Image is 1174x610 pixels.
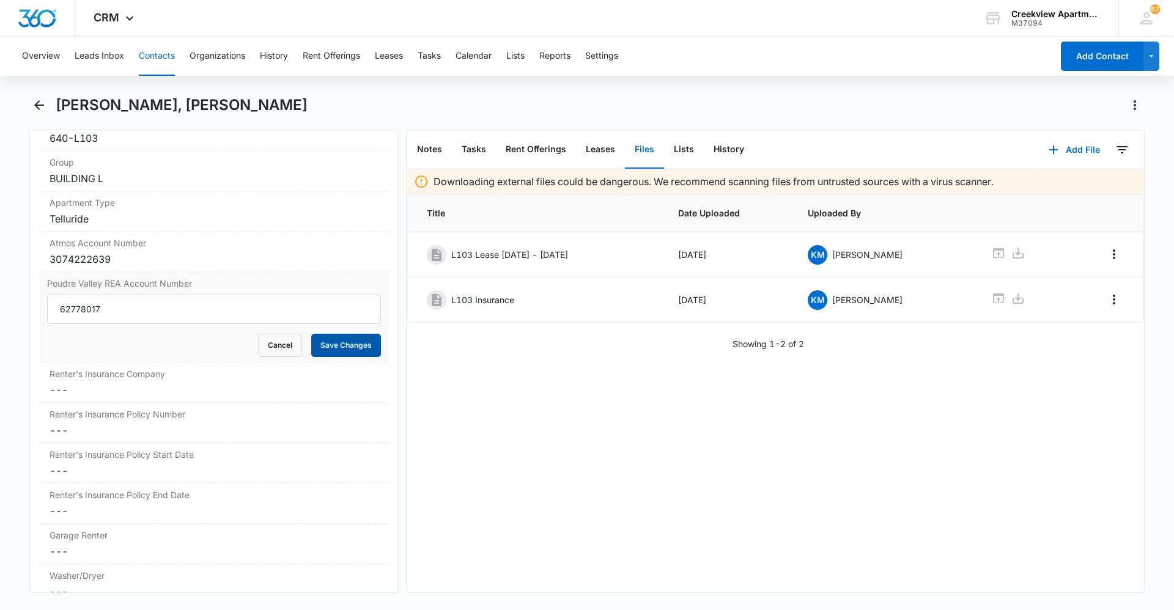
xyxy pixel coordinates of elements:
[50,171,378,186] div: BUILDING L
[50,131,378,145] div: 640-L103
[40,564,388,604] div: Washer/Dryer---
[259,334,301,357] button: Cancel
[303,37,360,76] button: Rent Offerings
[190,37,245,76] button: Organizations
[663,232,793,277] td: [DATE]
[40,232,388,272] div: Atmos Account Number3074222639
[75,37,124,76] button: Leads Inbox
[1150,4,1160,14] span: 67
[50,383,378,397] dd: ---
[40,191,388,232] div: Apartment TypeTelluride
[50,237,378,249] label: Atmos Account Number
[1104,290,1124,309] button: Overflow Menu
[808,245,827,265] span: KM
[50,423,378,438] dd: ---
[40,362,388,403] div: Renter's Insurance Company---
[47,277,381,290] label: Poudre Valley REA Account Number
[50,504,378,518] dd: ---
[1011,19,1101,28] div: account id
[260,37,288,76] button: History
[29,95,48,115] button: Back
[50,252,378,266] div: 3074222639
[704,131,754,169] button: History
[625,131,664,169] button: Files
[1104,244,1124,264] button: Overflow Menu
[40,483,388,524] div: Renter's Insurance Policy End Date---
[1112,140,1132,160] button: Filters
[808,207,962,219] span: Uploaded By
[50,544,378,559] dd: ---
[539,37,570,76] button: Reports
[576,131,625,169] button: Leases
[40,111,388,151] div: Unit Number640-L103
[50,569,378,582] label: Washer/Dryer
[50,367,378,380] label: Renter's Insurance Company
[311,334,381,357] button: Save Changes
[50,488,378,501] label: Renter's Insurance Policy End Date
[832,293,903,306] p: [PERSON_NAME]
[40,443,388,483] div: Renter's Insurance Policy Start Date---
[451,293,514,306] p: L103 Insurance
[50,408,378,421] label: Renter's Insurance Policy Number
[40,524,388,564] div: Garage Renter---
[808,290,827,310] span: KM
[434,174,994,189] p: Downloading external files could be dangerous. We recommend scanning files from untrusted sources...
[452,131,496,169] button: Tasks
[50,448,378,461] label: Renter's Insurance Policy Start Date
[50,156,378,169] label: Group
[22,37,60,76] button: Overview
[40,151,388,191] div: GroupBUILDING L
[375,37,403,76] button: Leases
[1036,135,1112,164] button: Add File
[418,37,441,76] button: Tasks
[456,37,492,76] button: Calendar
[50,463,378,478] dd: ---
[664,131,704,169] button: Lists
[663,277,793,323] td: [DATE]
[407,131,452,169] button: Notes
[40,403,388,443] div: Renter's Insurance Policy Number---
[50,584,378,599] dd: ---
[496,131,576,169] button: Rent Offerings
[56,96,308,114] h1: [PERSON_NAME], [PERSON_NAME]
[1011,9,1101,19] div: account name
[585,37,618,76] button: Settings
[139,37,175,76] button: Contacts
[506,37,525,76] button: Lists
[678,207,778,219] span: Date Uploaded
[50,529,378,542] label: Garage Renter
[1150,4,1160,14] div: notifications count
[47,295,381,324] input: Poudre Valley REA Account Number
[733,337,804,350] p: Showing 1-2 of 2
[94,11,119,24] span: CRM
[50,211,378,226] div: Telluride
[451,248,568,261] p: L103 Lease [DATE] - [DATE]
[832,248,903,261] p: [PERSON_NAME]
[1125,95,1145,115] button: Actions
[50,196,378,209] label: Apartment Type
[1061,42,1143,71] button: Add Contact
[427,207,649,219] span: Title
